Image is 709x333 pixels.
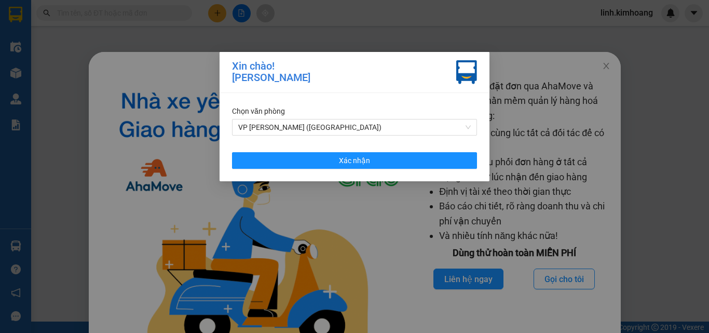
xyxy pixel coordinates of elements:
[232,60,310,84] div: Xin chào! [PERSON_NAME]
[238,119,471,135] span: VP Trần Phú (Hàng)
[232,105,477,117] div: Chọn văn phòng
[339,155,370,166] span: Xác nhận
[232,152,477,169] button: Xác nhận
[456,60,477,84] img: vxr-icon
